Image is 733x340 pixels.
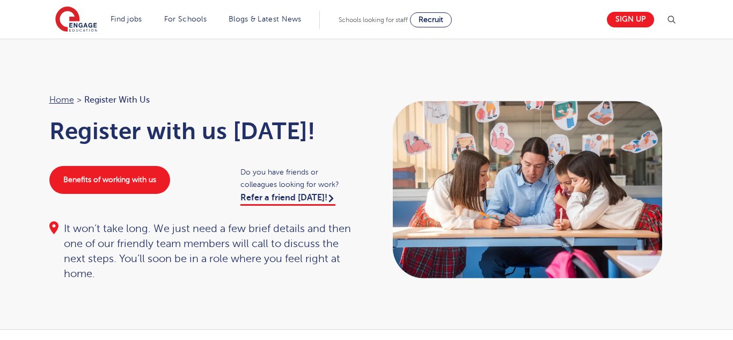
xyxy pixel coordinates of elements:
span: Schools looking for staff [339,16,408,24]
a: Find jobs [111,15,142,23]
span: Recruit [419,16,443,24]
a: Home [49,95,74,105]
a: Recruit [410,12,452,27]
span: > [77,95,82,105]
h1: Register with us [DATE]! [49,118,356,144]
img: Engage Education [55,6,97,33]
a: Benefits of working with us [49,166,170,194]
span: Register with us [84,93,150,107]
div: It won’t take long. We just need a few brief details and then one of our friendly team members wi... [49,221,356,281]
span: Do you have friends or colleagues looking for work? [240,166,356,191]
a: Blogs & Latest News [229,15,302,23]
a: Refer a friend [DATE]! [240,193,335,206]
a: For Schools [164,15,207,23]
a: Sign up [607,12,654,27]
nav: breadcrumb [49,93,356,107]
